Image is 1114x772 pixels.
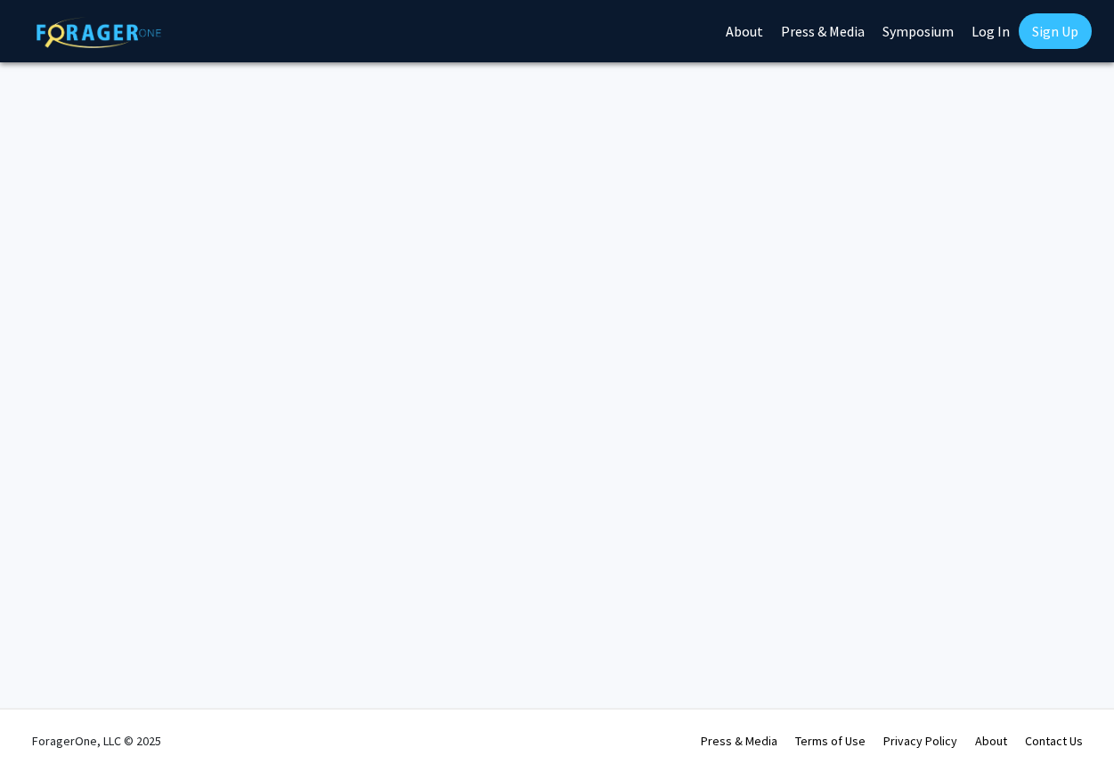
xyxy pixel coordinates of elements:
a: About [975,733,1007,749]
img: ForagerOne Logo [37,17,161,48]
a: Contact Us [1025,733,1083,749]
a: Privacy Policy [883,733,957,749]
div: ForagerOne, LLC © 2025 [32,710,161,772]
a: Terms of Use [795,733,866,749]
a: Sign Up [1019,13,1092,49]
a: Press & Media [701,733,777,749]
